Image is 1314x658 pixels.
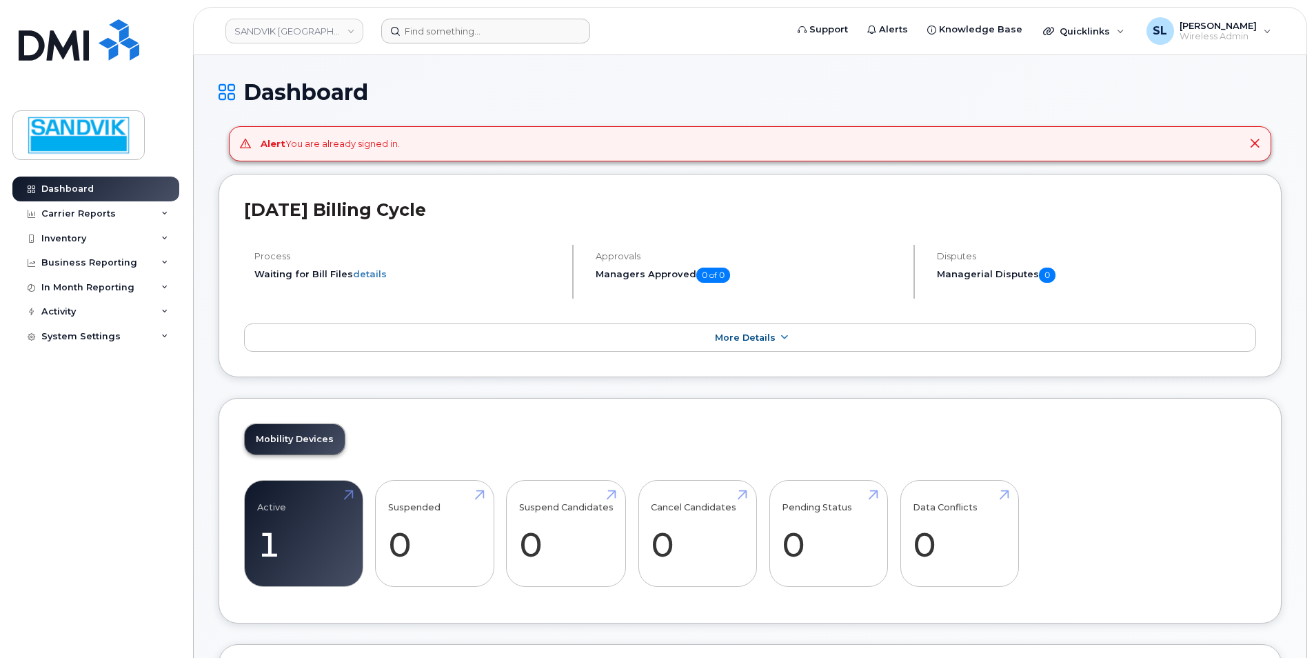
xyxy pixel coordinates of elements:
[353,268,387,279] a: details
[913,488,1006,579] a: Data Conflicts 0
[244,199,1256,220] h2: [DATE] Billing Cycle
[937,251,1256,261] h4: Disputes
[261,138,285,149] strong: Alert
[254,268,560,281] li: Waiting for Bill Files
[519,488,614,579] a: Suspend Candidates 0
[651,488,744,579] a: Cancel Candidates 0
[245,424,345,455] a: Mobility Devices
[261,137,400,150] div: You are already signed in.
[696,268,730,283] span: 0 of 0
[219,80,1282,104] h1: Dashboard
[254,251,560,261] h4: Process
[782,488,875,579] a: Pending Status 0
[596,251,902,261] h4: Approvals
[257,488,350,579] a: Active 1
[715,332,776,343] span: More Details
[388,488,481,579] a: Suspended 0
[937,268,1256,283] h5: Managerial Disputes
[1039,268,1055,283] span: 0
[596,268,902,283] h5: Managers Approved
